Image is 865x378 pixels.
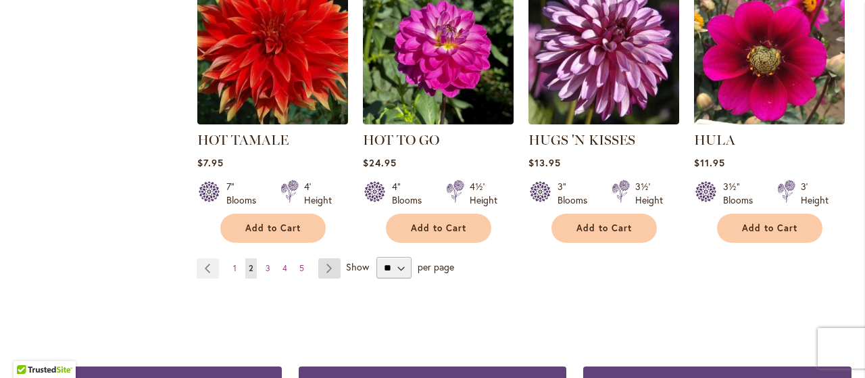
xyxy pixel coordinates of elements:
[723,180,761,207] div: 3½" Blooms
[197,114,348,127] a: Hot Tamale
[418,260,454,273] span: per page
[392,180,430,207] div: 4" Blooms
[742,222,797,234] span: Add to Cart
[528,132,635,148] a: HUGS 'N KISSES
[249,263,253,273] span: 2
[266,263,270,273] span: 3
[304,180,332,207] div: 4' Height
[694,132,735,148] a: HULA
[386,214,491,243] button: Add to Cart
[245,222,301,234] span: Add to Cart
[226,180,264,207] div: 7" Blooms
[528,114,679,127] a: HUGS 'N KISSES
[299,263,304,273] span: 5
[282,263,287,273] span: 4
[346,260,369,273] span: Show
[230,258,240,279] a: 1
[558,180,595,207] div: 3" Blooms
[363,156,397,169] span: $24.95
[197,132,289,148] a: HOT TAMALE
[279,258,291,279] a: 4
[10,330,48,368] iframe: Launch Accessibility Center
[576,222,632,234] span: Add to Cart
[296,258,307,279] a: 5
[717,214,822,243] button: Add to Cart
[411,222,466,234] span: Add to Cart
[363,132,439,148] a: HOT TO GO
[220,214,326,243] button: Add to Cart
[233,263,237,273] span: 1
[528,156,561,169] span: $13.95
[363,114,514,127] a: HOT TO GO
[694,114,845,127] a: HULA
[801,180,829,207] div: 3' Height
[262,258,274,279] a: 3
[197,156,224,169] span: $7.95
[551,214,657,243] button: Add to Cart
[635,180,663,207] div: 3½' Height
[694,156,725,169] span: $11.95
[470,180,497,207] div: 4½' Height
